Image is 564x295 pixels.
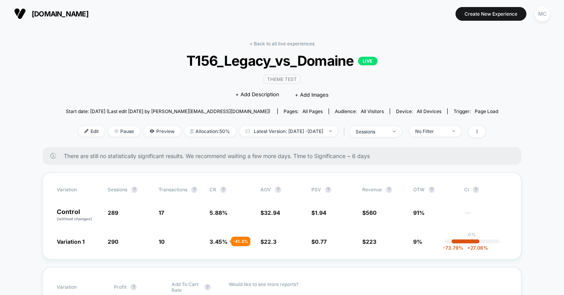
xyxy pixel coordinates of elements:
span: Pause [108,126,140,137]
div: MC [535,6,550,22]
p: Control [57,209,100,222]
span: 560 [366,209,376,216]
span: AOV [260,187,271,192]
span: PSV [311,187,321,192]
span: Device: [390,108,447,114]
p: | [471,237,473,243]
div: Audience: [335,108,384,114]
button: ? [220,187,226,193]
button: [DOMAIN_NAME] [12,7,91,20]
span: + Add Description [235,91,279,99]
span: $ [260,238,277,245]
span: 1.94 [315,209,326,216]
button: MC [532,6,552,22]
span: 5.88 % [210,209,228,216]
button: ? [130,284,137,290]
img: end [452,130,455,132]
span: 91% [413,209,425,216]
span: all pages [302,108,323,114]
p: 0% [468,232,476,237]
span: 32.94 [264,209,280,216]
span: All Visitors [361,108,384,114]
span: Variation 1 [57,238,85,245]
span: $ [311,209,326,216]
span: CI [464,187,507,193]
div: Pages: [284,108,323,114]
span: 22.3 [264,238,277,245]
span: 223 [366,238,376,245]
span: $ [311,238,327,245]
span: Theme Test [264,75,300,84]
button: ? [473,187,479,193]
img: rebalance [190,129,193,133]
div: sessions [356,129,387,135]
span: Variation [57,187,100,193]
span: Page Load [475,108,498,114]
span: Edit [79,126,105,137]
img: Visually logo [14,8,26,20]
span: [DOMAIN_NAME] [32,10,89,18]
p: Would like to see more reports? [229,281,507,287]
span: Allocation: 50% [184,126,236,137]
span: 3.45 % [210,238,228,245]
div: No Filter [415,128,446,134]
img: calendar [246,129,250,133]
span: Latest Version: [DATE] - [DATE] [240,126,338,137]
span: There are still no statistically significant results. We recommend waiting a few more days . Time... [64,153,506,159]
span: Profit [114,284,127,290]
span: all devices [417,108,441,114]
span: $ [260,209,280,216]
span: --- [464,210,507,222]
span: CR [210,187,216,192]
button: ? [325,187,331,193]
span: 289 [108,209,118,216]
span: + [467,245,470,251]
button: ? [131,187,137,193]
span: 17 [159,209,164,216]
span: OTW [413,187,456,193]
span: + Add Images [295,92,329,98]
span: 9% [413,238,422,245]
span: $ [362,209,376,216]
span: Variation [57,281,100,293]
span: | [342,126,350,137]
img: end [114,129,118,133]
span: Add To Cart Rate [172,281,201,293]
button: ? [204,284,211,290]
span: T156_Legacy_vs_Domaine [87,52,476,69]
span: Start date: [DATE] (Last edit [DATE] by [PERSON_NAME][EMAIL_ADDRESS][DOMAIN_NAME]) [66,108,270,114]
button: ? [386,187,392,193]
div: - 41.4 % [231,237,250,246]
div: Trigger: [454,108,498,114]
span: -73.79 % [443,245,463,251]
a: < Back to all live experiences [249,41,315,47]
span: 0.77 [315,238,327,245]
span: 290 [108,238,118,245]
button: ? [275,187,281,193]
span: 27.06 % [463,245,488,251]
img: edit [85,129,89,133]
span: $ [362,238,376,245]
span: (without changes) [57,216,92,221]
button: ? [428,187,435,193]
span: Transactions [159,187,187,192]
p: LIVE [358,57,378,65]
span: Preview [144,126,181,137]
img: end [393,131,396,132]
img: end [329,130,332,132]
span: Sessions [108,187,127,192]
button: Create New Experience [456,7,526,21]
span: Revenue [362,187,382,192]
span: 10 [159,238,164,245]
button: ? [191,187,197,193]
